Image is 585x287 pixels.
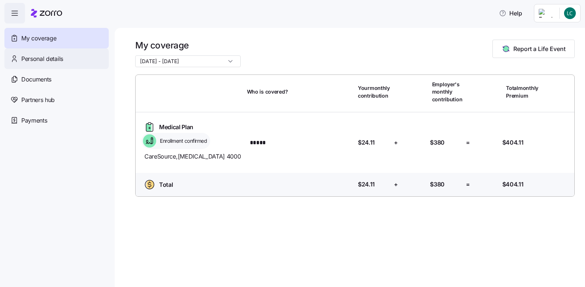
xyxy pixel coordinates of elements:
[430,138,445,147] span: $380
[358,180,375,189] span: $24.11
[4,69,109,90] a: Documents
[21,95,55,105] span: Partners hub
[539,9,553,18] img: Employer logo
[21,54,63,63] span: Personal details
[358,138,375,147] span: $24.11
[21,116,47,125] span: Payments
[4,90,109,110] a: Partners hub
[247,88,288,95] span: Who is covered?
[4,48,109,69] a: Personal details
[394,138,398,147] span: +
[159,123,193,132] span: Medical Plan
[506,84,538,99] span: Total monthly Premium
[466,180,470,189] span: =
[493,6,528,21] button: Help
[564,7,576,19] img: aa08532ec09fb9adffadff08c74dbd86
[159,180,173,189] span: Total
[158,137,207,145] span: Enrollment confirmed
[432,81,463,103] span: Employer's monthly contribution
[502,180,524,189] span: $404.11
[502,138,524,147] span: $404.11
[21,75,51,84] span: Documents
[513,44,566,53] span: Report a Life Event
[4,110,109,131] a: Payments
[492,40,575,58] button: Report a Life Event
[394,180,398,189] span: +
[358,84,390,99] span: Your monthly contribution
[135,40,241,51] h1: My coverage
[466,138,470,147] span: =
[144,152,241,161] span: CareSource , [MEDICAL_DATA] 4000
[4,28,109,48] a: My coverage
[21,34,56,43] span: My coverage
[499,9,522,18] span: Help
[430,180,445,189] span: $380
